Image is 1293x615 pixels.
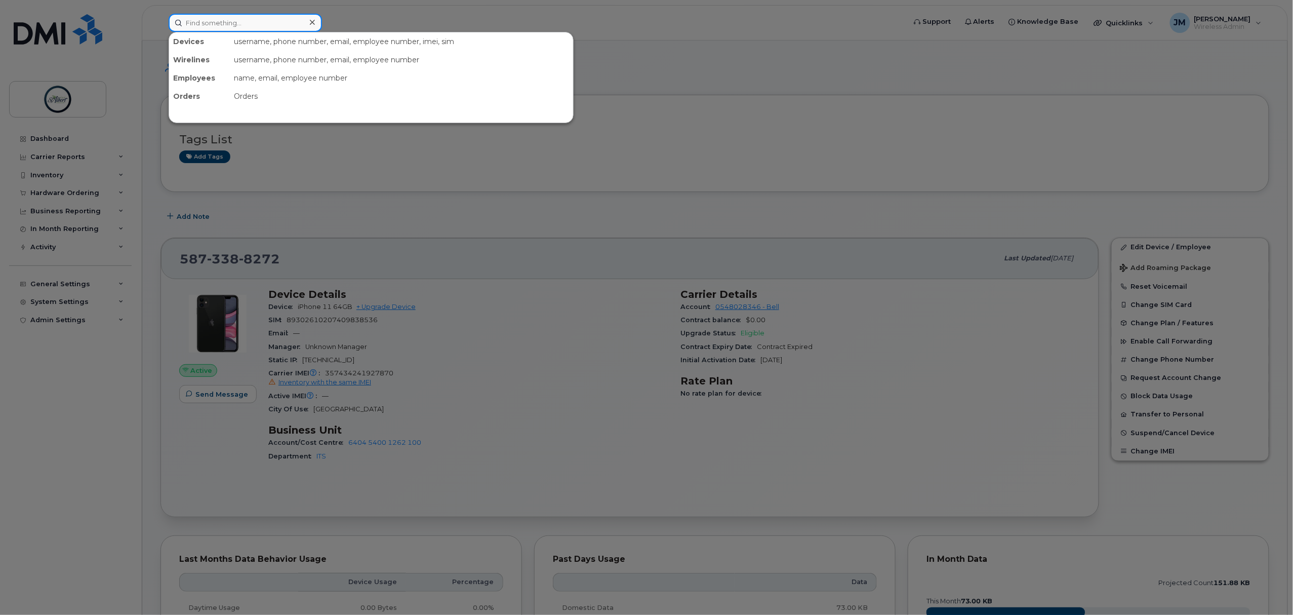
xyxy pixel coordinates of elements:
[169,69,230,87] div: Employees
[169,87,230,105] div: Orders
[230,51,573,69] div: username, phone number, email, employee number
[230,32,573,51] div: username, phone number, email, employee number, imei, sim
[230,87,573,105] div: Orders
[230,69,573,87] div: name, email, employee number
[169,51,230,69] div: Wirelines
[169,32,230,51] div: Devices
